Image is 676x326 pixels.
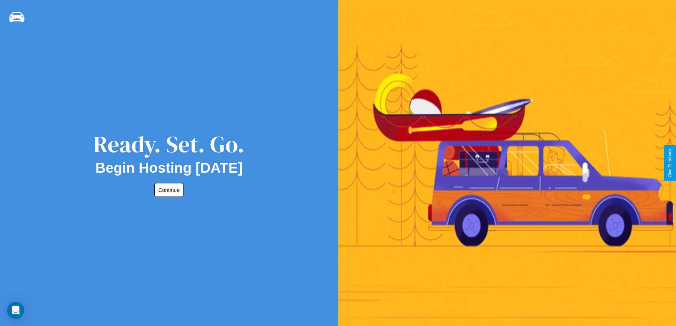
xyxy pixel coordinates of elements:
[154,183,183,197] button: Continue
[7,302,24,319] div: Open Intercom Messenger
[667,149,672,177] div: Give Feedback
[95,160,243,176] h2: Begin Hosting [DATE]
[93,128,244,160] div: Ready. Set. Go.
